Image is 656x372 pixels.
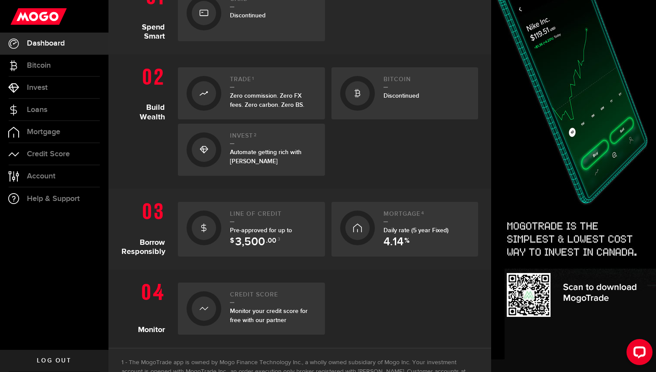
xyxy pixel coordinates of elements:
[230,12,266,19] span: Discontinued
[278,237,280,242] sup: 3
[230,76,316,88] h2: Trade
[230,307,308,324] span: Monitor your credit score for free with our partner
[178,202,325,257] a: Line of creditPre-approved for up to $ 3,500 .00 3
[331,67,479,119] a: BitcoinDiscontinued
[384,227,449,234] span: Daily rate (5 year Fixed)
[230,92,304,109] span: Zero commission. Zero FX fees. Zero carbon. Zero BS.
[178,67,325,119] a: Trade1Zero commission. Zero FX fees. Zero carbon. Zero BS.
[27,150,70,158] span: Credit Score
[230,132,316,144] h2: Invest
[384,211,470,222] h2: Mortgage
[37,358,71,364] span: Log out
[252,76,254,81] sup: 1
[27,40,65,47] span: Dashboard
[230,291,316,303] h2: Credit Score
[178,124,325,176] a: Invest2Automate getting rich with [PERSON_NAME]
[27,172,56,180] span: Account
[121,198,171,257] h1: Borrow Responsibly
[331,202,479,257] a: Mortgage4Daily rate (5 year Fixed) 4.14 %
[404,237,410,248] span: %
[421,211,424,216] sup: 4
[266,237,276,248] span: .00
[230,227,292,243] span: Pre-approved for up to
[121,278,171,335] h1: Monitor
[230,237,234,248] span: $
[27,195,80,203] span: Help & Support
[620,336,656,372] iframe: LiveChat chat widget
[27,62,51,69] span: Bitcoin
[27,84,48,92] span: Invest
[121,63,171,176] h1: Build Wealth
[384,237,403,248] span: 4.14
[27,106,47,114] span: Loans
[230,211,316,222] h2: Line of credit
[235,237,265,248] span: 3,500
[178,283,325,335] a: Credit ScoreMonitor your credit score for free with our partner
[254,132,257,138] sup: 2
[27,128,60,136] span: Mortgage
[384,76,470,88] h2: Bitcoin
[384,92,419,99] span: Discontinued
[230,148,302,165] span: Automate getting rich with [PERSON_NAME]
